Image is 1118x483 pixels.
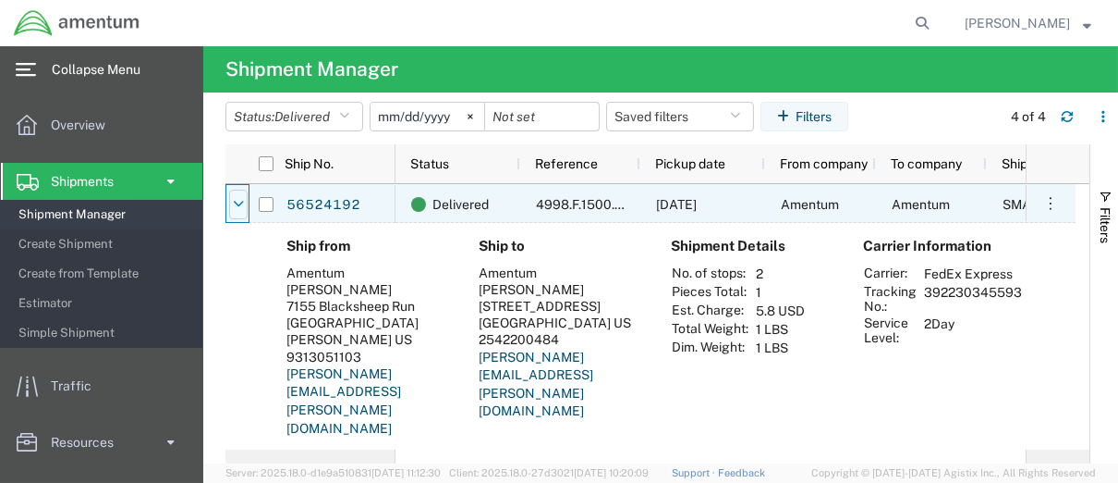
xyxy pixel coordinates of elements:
div: 2542200484 [479,331,641,348]
span: Catherine Garza [965,13,1070,33]
div: 7155 Blacksheep Run [286,298,449,315]
span: Estimator [18,285,189,322]
a: Support [672,467,718,478]
span: Ship mode [1002,156,1063,171]
a: [PERSON_NAME][EMAIL_ADDRESS][PERSON_NAME][DOMAIN_NAME] [286,366,401,436]
span: [DATE] 10:20:09 [574,467,649,478]
td: 1 LBS [749,339,811,357]
span: 4998.F.1500.AA.AA.00.0000.00 [536,197,729,212]
h4: Ship from [286,238,449,254]
input: Not set [371,103,484,130]
div: Amentum [479,265,641,281]
img: logo [13,9,140,37]
th: Carrier: [863,265,917,283]
span: Server: 2025.18.0-d1e9a510831 [225,467,441,478]
span: Shipments [51,163,127,200]
th: Tracking No.: [863,283,917,315]
th: No. of stops: [671,265,749,283]
span: [DATE] 11:12:30 [371,467,441,478]
span: Shipment Manager [18,196,189,233]
a: Shipments [1,163,202,200]
div: [GEOGRAPHIC_DATA][PERSON_NAME] US [286,315,449,348]
div: Amentum [286,265,449,281]
div: 4 of 4 [1011,107,1046,127]
td: 1 LBS [749,320,811,339]
td: FedEx Express [917,265,1028,283]
td: 1 [749,283,811,302]
span: SMAL [1003,197,1039,212]
h4: Carrier Information [863,238,1011,254]
div: [GEOGRAPHIC_DATA] US [479,315,641,331]
span: Overview [51,106,118,143]
span: Reference [535,156,598,171]
span: Resources [51,424,127,461]
th: Total Weight: [671,320,749,339]
td: 392230345593 [917,283,1028,315]
button: [PERSON_NAME] [964,12,1092,34]
span: Collapse Menu [52,51,153,88]
span: Create Shipment [18,226,189,263]
td: 2 [749,265,811,283]
span: Simple Shipment [18,315,189,352]
h4: Shipment Manager [225,46,398,93]
button: Saved filters [606,102,754,131]
a: 56524192 [286,191,361,220]
a: [PERSON_NAME][EMAIL_ADDRESS][PERSON_NAME][DOMAIN_NAME] [479,350,593,419]
th: Pieces Total: [671,283,749,302]
div: [PERSON_NAME] [479,281,641,298]
span: Create from Template [18,255,189,292]
div: [PERSON_NAME] [286,281,449,298]
td: 5.8 USD [749,302,811,320]
span: Copyright © [DATE]-[DATE] Agistix Inc., All Rights Reserved [811,465,1096,481]
span: Delivered [274,109,330,124]
div: 9313051103 [286,349,449,365]
span: Traffic [51,367,104,404]
th: Dim. Weight: [671,339,749,357]
span: Filters [1098,207,1112,243]
th: Est. Charge: [671,302,749,320]
a: Traffic [1,367,202,404]
a: Feedback [718,467,765,478]
div: [STREET_ADDRESS] [479,298,641,315]
span: Delivered [432,185,489,224]
span: 08/18/2025 [656,197,697,212]
span: Ship No. [285,156,334,171]
a: Overview [1,106,202,143]
span: From company [780,156,868,171]
h4: Ship to [479,238,641,254]
th: Service Level: [863,315,917,346]
span: Pickup date [655,156,725,171]
a: Resources [1,424,202,461]
span: To company [891,156,962,171]
span: Status [410,156,449,171]
span: Amentum [781,197,839,212]
td: 2Day [917,315,1028,346]
h4: Shipment Details [671,238,833,254]
span: Client: 2025.18.0-27d3021 [449,467,649,478]
input: Not set [485,103,599,130]
span: Amentum [892,197,950,212]
button: Filters [760,102,848,131]
button: Status:Delivered [225,102,363,131]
